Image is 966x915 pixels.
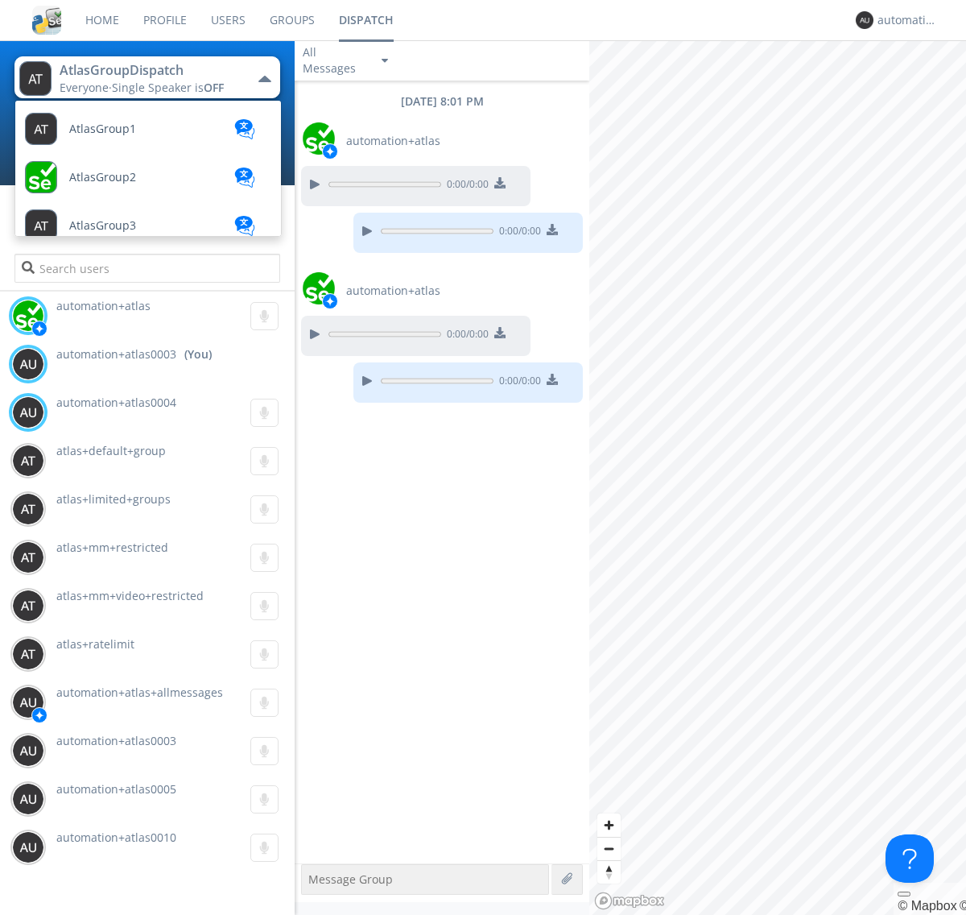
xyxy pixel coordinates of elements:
[56,395,176,410] span: automation+atlas0004
[547,224,558,235] img: download media button
[877,12,938,28] div: automation+atlas0003
[32,6,61,35] img: cddb5a64eb264b2086981ab96f4c1ba7
[12,396,44,429] img: 373638.png
[56,830,176,845] span: automation+atlas0010
[69,220,136,232] span: AtlasGroup3
[494,327,506,338] img: download media button
[494,177,506,188] img: download media button
[56,588,204,603] span: atlas+mm+video+restricted
[56,491,171,507] span: atlas+limited+groups
[14,254,279,283] input: Search users
[303,44,367,77] div: All Messages
[56,636,134,652] span: atlas+ratelimit
[594,892,665,910] a: Mapbox logo
[12,300,44,332] img: d2d01cd9b4174d08988066c6d424eccd
[12,541,44,573] img: 373638.png
[204,80,224,95] span: OFF
[12,831,44,863] img: 373638.png
[303,272,335,304] img: d2d01cd9b4174d08988066c6d424eccd
[56,733,176,748] span: automation+atlas0003
[12,686,44,718] img: 373638.png
[12,348,44,380] img: 373638.png
[493,374,541,391] span: 0:00 / 0:00
[597,837,621,860] button: Zoom out
[885,834,934,883] iframe: Toggle Customer Support
[12,590,44,622] img: 373638.png
[14,56,279,98] button: AtlasGroupDispatchEveryone·Single Speaker isOFF
[346,133,440,149] span: automation+atlas
[12,638,44,670] img: 373638.png
[303,122,335,155] img: d2d01cd9b4174d08988066c6d424eccd
[597,860,621,884] button: Reset bearing to north
[56,298,151,313] span: automation+atlas
[597,861,621,884] span: Reset bearing to north
[856,11,873,29] img: 373638.png
[12,445,44,477] img: 373638.png
[60,80,241,96] div: Everyone ·
[56,685,223,700] span: automation+atlas+allmessages
[12,493,44,525] img: 373638.png
[898,899,956,913] a: Mapbox
[184,346,212,362] div: (You)
[56,443,166,458] span: atlas+default+group
[382,59,388,63] img: caret-down-sm.svg
[60,61,241,80] div: AtlasGroupDispatch
[493,224,541,242] span: 0:00 / 0:00
[69,123,136,135] span: AtlasGroup1
[233,119,257,139] img: translation-blue.svg
[597,838,621,860] span: Zoom out
[898,892,910,896] button: Toggle attribution
[597,814,621,837] button: Zoom in
[69,172,136,184] span: AtlasGroup2
[441,177,489,195] span: 0:00 / 0:00
[112,80,224,95] span: Single Speaker is
[56,346,176,362] span: automation+atlas0003
[14,100,282,237] ul: AtlasGroupDispatchEveryone·Single Speaker isOFF
[56,540,168,555] span: atlas+mm+restricted
[12,783,44,815] img: 373638.png
[12,735,44,767] img: 373638.png
[547,374,558,385] img: download media button
[346,283,440,299] span: automation+atlas
[441,327,489,345] span: 0:00 / 0:00
[233,168,257,188] img: translation-blue.svg
[56,781,176,797] span: automation+atlas0005
[295,93,589,110] div: [DATE] 8:01 PM
[233,216,257,236] img: translation-blue.svg
[19,61,52,96] img: 373638.png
